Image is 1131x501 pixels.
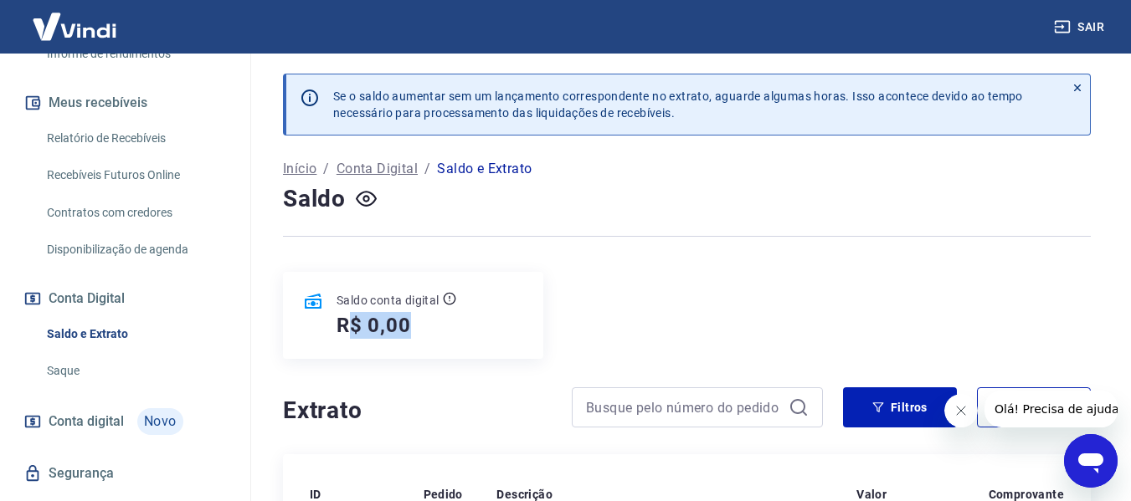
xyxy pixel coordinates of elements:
[984,391,1118,427] iframe: Mensagem da empresa
[337,312,411,339] h5: R$ 0,00
[283,182,346,216] h4: Saldo
[424,159,430,179] p: /
[20,401,230,442] a: Conta digitalNovo
[10,12,141,25] span: Olá! Precisa de ajuda?
[586,395,782,420] input: Busque pelo número do pedido
[40,196,230,230] a: Contratos com credores
[843,387,957,427] button: Filtros
[40,121,230,156] a: Relatório de Recebíveis
[944,394,978,427] iframe: Fechar mensagem
[283,394,552,427] h4: Extrato
[337,159,418,179] a: Conta Digital
[137,408,183,435] span: Novo
[323,159,329,179] p: /
[20,455,230,492] a: Segurança
[337,292,440,309] p: Saldo conta digital
[437,159,532,179] p: Saldo e Extrato
[20,84,230,121] button: Meus recebíveis
[333,88,1023,121] p: Se o saldo aumentar sem um lançamento correspondente no extrato, aguarde algumas horas. Isso acon...
[1064,434,1118,488] iframe: Botão para abrir a janela de mensagens
[40,354,230,388] a: Saque
[40,317,230,351] a: Saldo e Extrato
[1051,12,1111,43] button: Sair
[20,280,230,317] button: Conta Digital
[20,1,129,52] img: Vindi
[40,233,230,267] a: Disponibilização de agenda
[40,37,230,71] a: Informe de rendimentos
[40,158,230,192] a: Recebíveis Futuros Online
[49,410,124,433] span: Conta digital
[977,387,1091,427] button: Exportar
[283,159,316,179] a: Início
